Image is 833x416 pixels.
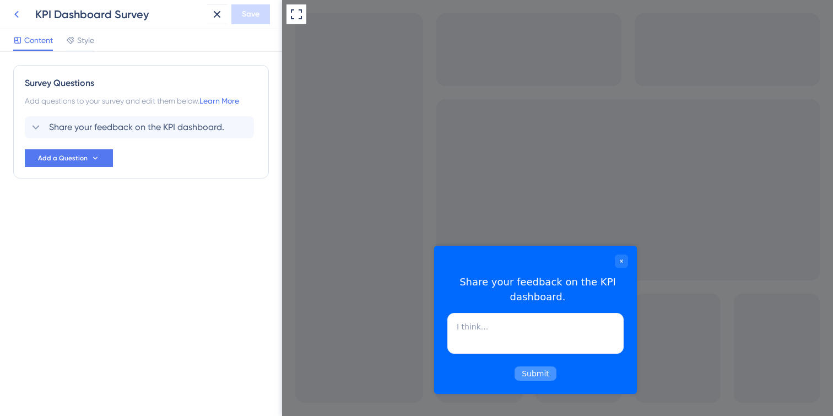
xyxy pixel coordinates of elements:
span: Style [77,34,94,47]
button: Save [231,4,270,24]
span: Content [24,34,53,47]
span: Add a Question [38,154,88,163]
button: Add a Question [25,149,113,167]
div: KPI Dashboard Survey [35,7,203,22]
iframe: UserGuiding Survey [152,246,355,394]
div: Add questions to your survey and edit them below. [25,94,257,107]
span: Save [242,8,259,21]
a: Learn More [199,96,239,105]
span: Share your feedback on the KPI dashboard. [49,121,224,134]
div: Survey Questions [25,77,257,90]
